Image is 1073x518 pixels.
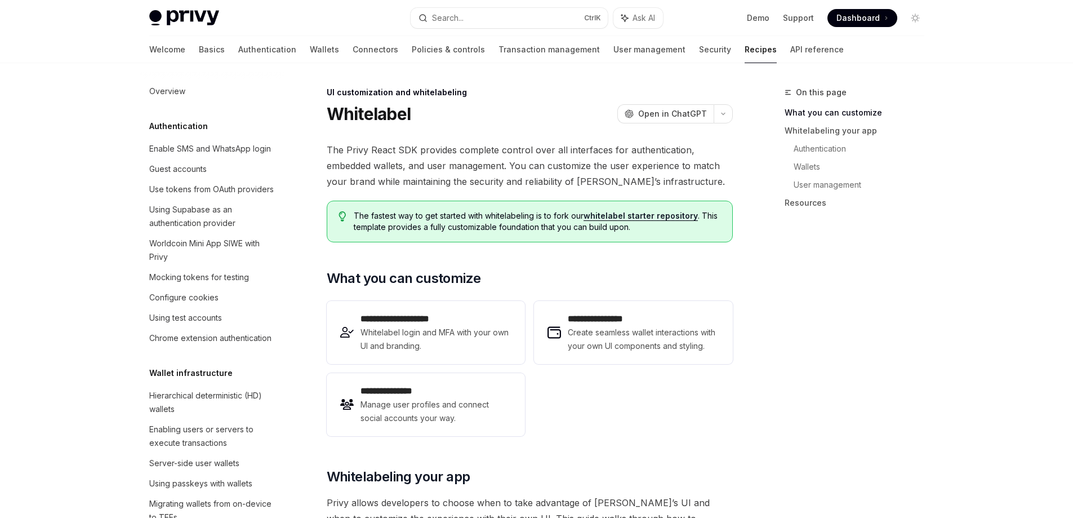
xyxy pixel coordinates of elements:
[790,36,844,63] a: API reference
[140,81,284,101] a: Overview
[149,271,249,284] div: Mocking tokens for testing
[699,36,731,63] a: Security
[747,12,769,24] a: Demo
[149,331,271,345] div: Chrome extension authentication
[140,233,284,267] a: Worldcoin Mini App SIWE with Privy
[794,176,933,194] a: User management
[140,419,284,453] a: Enabling users or servers to execute transactions
[354,210,720,233] span: The fastest way to get started with whitelabeling is to fork our . This template provides a fully...
[149,477,252,490] div: Using passkeys with wallets
[432,11,464,25] div: Search...
[836,12,880,24] span: Dashboard
[785,194,933,212] a: Resources
[906,9,924,27] button: Toggle dark mode
[327,142,733,189] span: The Privy React SDK provides complete control over all interfaces for authentication, embedded wa...
[613,8,663,28] button: Ask AI
[327,87,733,98] div: UI customization and whitelabeling
[149,366,233,380] h5: Wallet infrastructure
[785,104,933,122] a: What you can customize
[149,291,219,304] div: Configure cookies
[327,468,470,486] span: Whitelabeling your app
[140,267,284,287] a: Mocking tokens for testing
[140,386,284,419] a: Hierarchical deterministic (HD) wallets
[827,9,897,27] a: Dashboard
[327,104,411,124] h1: Whitelabel
[339,211,346,222] svg: Tip
[140,139,284,159] a: Enable SMS and WhatsApp login
[745,36,777,63] a: Recipes
[534,301,732,364] a: **** **** **** *Create seamless wallet interactions with your own UI components and styling.
[149,142,271,156] div: Enable SMS and WhatsApp login
[327,269,481,287] span: What you can customize
[140,287,284,308] a: Configure cookies
[199,36,225,63] a: Basics
[327,373,525,436] a: **** **** *****Manage user profiles and connect social accounts your way.
[140,200,284,233] a: Using Supabase as an authentication provider
[140,328,284,348] a: Chrome extension authentication
[310,36,339,63] a: Wallets
[617,104,714,123] button: Open in ChatGPT
[149,389,278,416] div: Hierarchical deterministic (HD) wallets
[638,108,707,119] span: Open in ChatGPT
[149,183,274,196] div: Use tokens from OAuth providers
[149,457,239,470] div: Server-side user wallets
[613,36,685,63] a: User management
[149,311,222,325] div: Using test accounts
[584,14,601,23] span: Ctrl K
[360,398,511,425] span: Manage user profiles and connect social accounts your way.
[568,326,719,353] span: Create seamless wallet interactions with your own UI components and styling.
[360,326,511,353] span: Whitelabel login and MFA with your own UI and branding.
[794,158,933,176] a: Wallets
[140,308,284,328] a: Using test accounts
[149,10,219,26] img: light logo
[149,423,278,450] div: Enabling users or servers to execute transactions
[149,119,208,133] h5: Authentication
[140,453,284,473] a: Server-side user wallets
[498,36,600,63] a: Transaction management
[140,179,284,200] a: Use tokens from OAuth providers
[353,36,398,63] a: Connectors
[411,8,608,28] button: Search...CtrlK
[149,162,207,176] div: Guest accounts
[633,12,655,24] span: Ask AI
[149,85,185,98] div: Overview
[140,159,284,179] a: Guest accounts
[149,36,185,63] a: Welcome
[783,12,814,24] a: Support
[584,211,698,221] a: whitelabel starter repository
[796,86,847,99] span: On this page
[785,122,933,140] a: Whitelabeling your app
[238,36,296,63] a: Authentication
[140,473,284,494] a: Using passkeys with wallets
[412,36,485,63] a: Policies & controls
[149,203,278,230] div: Using Supabase as an authentication provider
[149,237,278,264] div: Worldcoin Mini App SIWE with Privy
[794,140,933,158] a: Authentication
